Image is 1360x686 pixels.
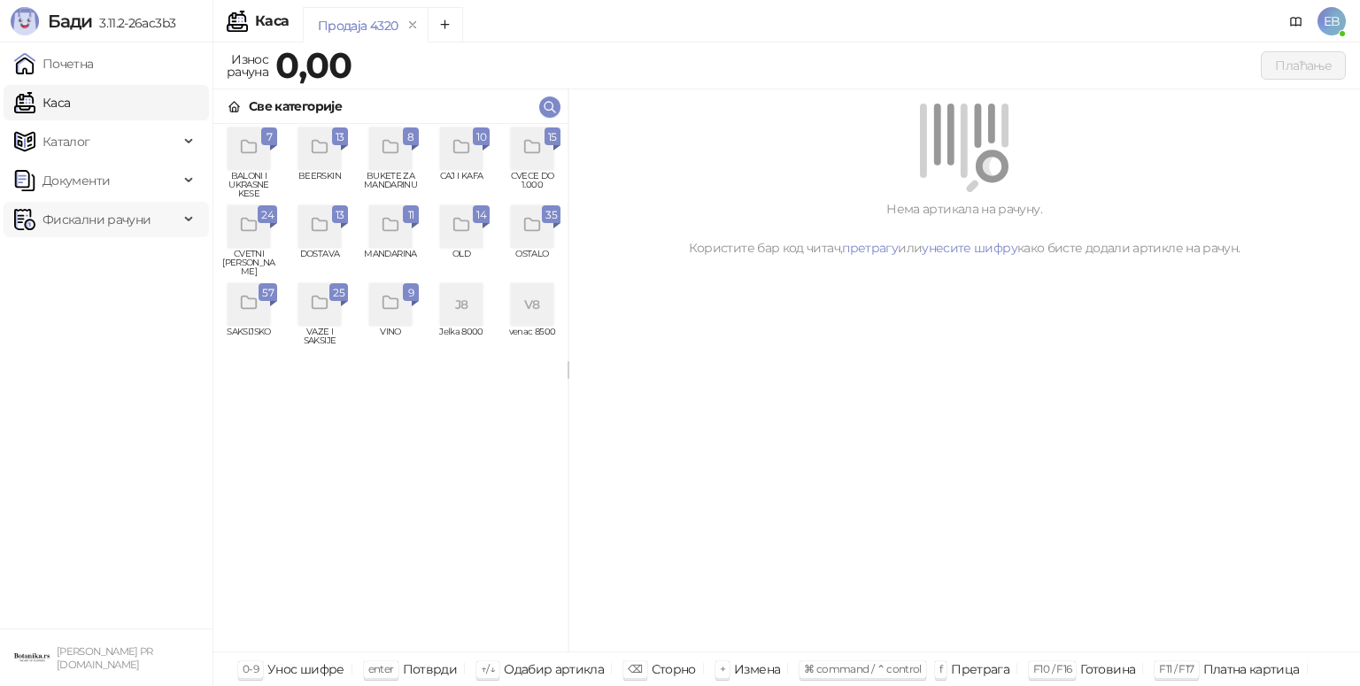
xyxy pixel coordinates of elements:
a: претрагу [842,240,898,256]
span: OSTALO [504,250,560,276]
span: EB [1317,7,1346,35]
span: 11 [406,205,415,225]
div: Сторно [652,658,696,681]
div: Одабир артикла [504,658,604,681]
div: grid [213,124,568,651]
span: 10 [476,127,486,147]
span: 14 [476,205,486,225]
span: BUKETE ZA MANDARINU [362,172,419,198]
span: 57 [262,283,274,303]
span: VINO [362,328,419,354]
div: J8 [440,283,483,326]
div: Платна картица [1203,658,1300,681]
span: BALONI I UKRASNE KESE [220,172,277,198]
div: Износ рачуна [223,48,272,83]
span: F11 / F17 [1159,662,1194,675]
span: CVECE DO 1.000 [504,172,560,198]
img: Logo [11,7,39,35]
div: Каса [255,14,289,28]
span: venac 8500 [504,328,560,354]
span: DOSTAVA [291,250,348,276]
span: 3.11.2-26ac3b3 [92,15,175,31]
span: CVETNI [PERSON_NAME] [220,250,277,276]
span: 25 [333,283,344,303]
a: Каса [14,85,70,120]
span: ⌘ command / ⌃ control [804,662,922,675]
span: Фискални рачуни [42,202,151,237]
span: ↑/↓ [481,662,495,675]
span: 9 [406,283,415,303]
span: MANDARINA [362,250,419,276]
div: Потврди [403,658,458,681]
small: [PERSON_NAME] PR [DOMAIN_NAME] [57,645,153,671]
span: f [939,662,942,675]
span: Каталог [42,124,90,159]
span: 13 [336,205,344,225]
img: 64x64-companyLogo-0e2e8aaa-0bd2-431b-8613-6e3c65811325.png [14,640,50,675]
button: Плаћање [1261,51,1346,80]
div: Измена [734,658,780,681]
span: 8 [406,127,415,147]
span: CAJ I KAFA [433,172,490,198]
span: ⌫ [628,662,642,675]
strong: 0,00 [275,43,352,87]
span: F10 / F16 [1033,662,1071,675]
a: Документација [1282,7,1310,35]
span: OLD [433,250,490,276]
a: унесите шифру [922,240,1017,256]
span: SAKSIJSKO [220,328,277,354]
div: Унос шифре [267,658,344,681]
div: V8 [511,283,553,326]
span: 24 [261,205,274,225]
span: 35 [545,205,557,225]
span: 13 [336,127,344,147]
span: VAZE I SAKSIJE [291,328,348,354]
span: Jelka 8000 [433,328,490,354]
div: Продаја 4320 [318,16,398,35]
div: Све категорије [249,96,342,116]
button: Add tab [428,7,463,42]
div: Нема артикала на рачуну. Користите бар код читач, или како бисте додали артикле на рачун. [590,199,1339,258]
span: BEERSKIN [291,172,348,198]
span: + [720,662,725,675]
span: Бади [48,11,92,32]
span: 7 [265,127,274,147]
span: Документи [42,163,110,198]
button: remove [401,18,424,33]
div: Претрага [951,658,1009,681]
span: 0-9 [243,662,259,675]
span: enter [368,662,394,675]
a: Почетна [14,46,94,81]
span: 15 [548,127,557,147]
div: Готовина [1080,658,1135,681]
